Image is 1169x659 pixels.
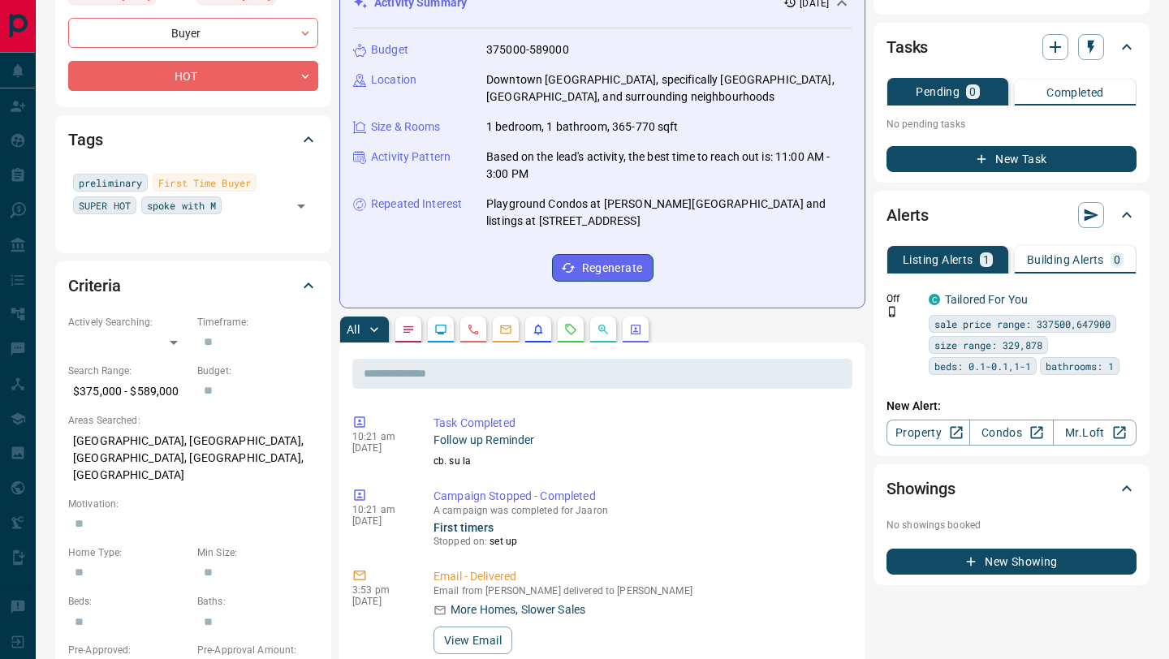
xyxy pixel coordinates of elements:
[434,585,846,597] p: Email from [PERSON_NAME] delivered to [PERSON_NAME]
[434,432,846,449] p: Follow up Reminder
[197,643,318,657] p: Pre-Approval Amount:
[1046,87,1104,98] p: Completed
[68,413,318,428] p: Areas Searched:
[371,196,462,213] p: Repeated Interest
[886,476,955,502] h2: Showings
[552,254,654,282] button: Regenerate
[983,254,990,265] p: 1
[158,174,251,191] span: First Time Buyer
[886,398,1137,415] p: New Alert:
[486,71,852,106] p: Downtown [GEOGRAPHIC_DATA], specifically [GEOGRAPHIC_DATA], [GEOGRAPHIC_DATA], and surrounding ne...
[486,149,852,183] p: Based on the lead's activity, the best time to reach out is: 11:00 AM - 3:00 PM
[352,442,409,454] p: [DATE]
[886,518,1137,532] p: No showings booked
[68,273,121,299] h2: Criteria
[434,323,447,336] svg: Lead Browsing Activity
[564,323,577,336] svg: Requests
[886,196,1137,235] div: Alerts
[347,324,360,335] p: All
[597,323,610,336] svg: Opportunities
[197,594,318,609] p: Baths:
[934,316,1111,332] span: sale price range: 337500,647900
[68,315,189,329] p: Actively Searching:
[68,378,189,405] p: $375,000 - $589,000
[467,323,480,336] svg: Calls
[79,197,131,213] span: SUPER HOT
[68,61,318,91] div: HOT
[147,197,216,213] span: spoke with M
[886,28,1137,67] div: Tasks
[934,358,1031,374] span: beds: 0.1-0.1,1-1
[1053,420,1137,446] a: Mr.Loft
[434,568,846,585] p: Email - Delivered
[352,596,409,607] p: [DATE]
[68,428,318,489] p: [GEOGRAPHIC_DATA], [GEOGRAPHIC_DATA], [GEOGRAPHIC_DATA], [GEOGRAPHIC_DATA], [GEOGRAPHIC_DATA]
[886,549,1137,575] button: New Showing
[68,266,318,305] div: Criteria
[486,41,569,58] p: 375000-589000
[434,627,512,654] button: View Email
[499,323,512,336] svg: Emails
[371,118,441,136] p: Size & Rooms
[886,469,1137,508] div: Showings
[352,504,409,515] p: 10:21 am
[886,306,898,317] svg: Push Notification Only
[68,497,318,511] p: Motivation:
[1027,254,1104,265] p: Building Alerts
[629,323,642,336] svg: Agent Actions
[903,254,973,265] p: Listing Alerts
[886,112,1137,136] p: No pending tasks
[532,323,545,336] svg: Listing Alerts
[197,315,318,329] p: Timeframe:
[886,420,970,446] a: Property
[969,86,976,97] p: 0
[1114,254,1120,265] p: 0
[68,120,318,159] div: Tags
[68,643,189,657] p: Pre-Approved:
[434,488,846,505] p: Campaign Stopped - Completed
[290,195,313,218] button: Open
[486,196,852,230] p: Playground Condos at [PERSON_NAME][GEOGRAPHIC_DATA] and listings at [STREET_ADDRESS]
[929,294,940,305] div: condos.ca
[371,71,416,88] p: Location
[197,545,318,560] p: Min Size:
[886,202,929,228] h2: Alerts
[371,41,408,58] p: Budget
[352,515,409,527] p: [DATE]
[68,545,189,560] p: Home Type:
[969,420,1053,446] a: Condos
[434,415,846,432] p: Task Completed
[886,146,1137,172] button: New Task
[934,337,1042,353] span: size range: 329,878
[434,505,846,516] p: A campaign was completed for Jaaron
[486,118,679,136] p: 1 bedroom, 1 bathroom, 365-770 sqft
[490,536,517,547] span: set up
[79,174,142,191] span: preliminary
[197,364,318,378] p: Budget:
[68,127,102,153] h2: Tags
[352,431,409,442] p: 10:21 am
[916,86,960,97] p: Pending
[434,534,846,549] p: Stopped on:
[371,149,451,166] p: Activity Pattern
[68,594,189,609] p: Beds:
[945,293,1028,306] a: Tailored For You
[402,323,415,336] svg: Notes
[886,291,919,306] p: Off
[68,18,318,48] div: Buyer
[886,34,928,60] h2: Tasks
[1046,358,1114,374] span: bathrooms: 1
[68,364,189,378] p: Search Range:
[451,601,585,618] p: More Homes, Slower Sales
[352,584,409,596] p: 3:53 pm
[434,521,494,534] a: First timers
[434,454,846,468] p: cb. su la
